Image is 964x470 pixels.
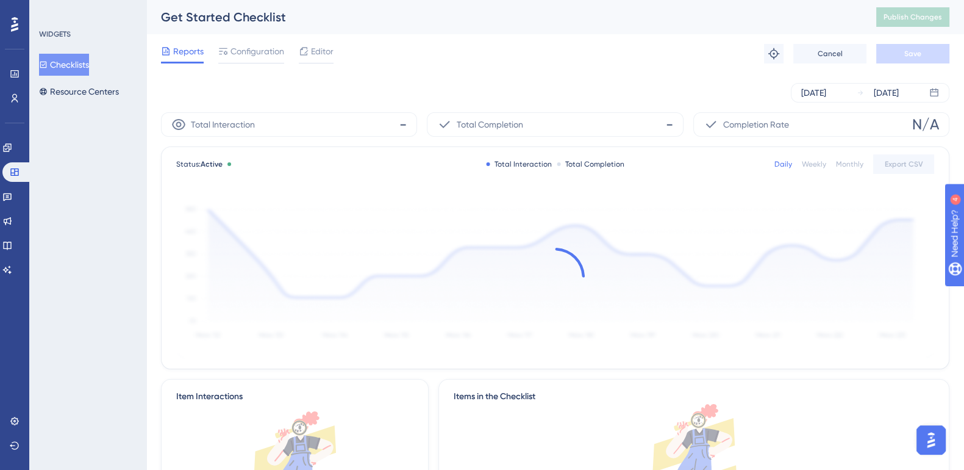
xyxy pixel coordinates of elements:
div: Daily [774,159,792,169]
button: Publish Changes [876,7,949,27]
span: - [399,115,407,134]
div: Items in the Checklist [454,389,934,404]
span: - [666,115,673,134]
iframe: UserGuiding AI Assistant Launcher [913,422,949,458]
span: Export CSV [885,159,923,169]
div: WIDGETS [39,29,71,39]
div: Monthly [836,159,863,169]
div: [DATE] [874,85,899,100]
span: Publish Changes [884,12,942,22]
button: Save [876,44,949,63]
span: Editor [311,44,334,59]
div: [DATE] [801,85,826,100]
span: Active [201,160,223,168]
button: Checklists [39,54,89,76]
span: Total Completion [457,117,523,132]
span: Configuration [230,44,284,59]
button: Export CSV [873,154,934,174]
button: Cancel [793,44,866,63]
span: Reports [173,44,204,59]
div: Item Interactions [176,389,243,404]
span: Need Help? [29,3,76,18]
span: Total Interaction [191,117,255,132]
div: Total Completion [557,159,624,169]
div: Weekly [802,159,826,169]
span: N/A [912,115,939,134]
span: Cancel [818,49,843,59]
span: Completion Rate [723,117,789,132]
span: Status: [176,159,223,169]
div: Get Started Checklist [161,9,846,26]
span: Save [904,49,921,59]
button: Resource Centers [39,81,119,103]
div: Total Interaction [486,159,552,169]
div: 4 [85,6,88,16]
